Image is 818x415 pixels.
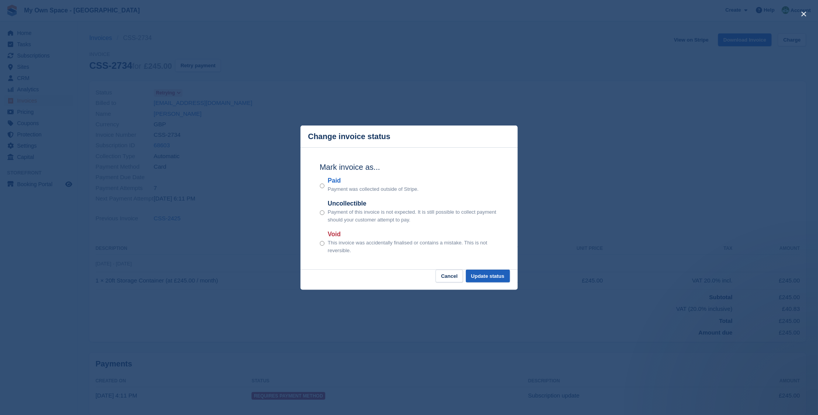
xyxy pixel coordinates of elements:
[328,208,498,223] p: Payment of this invoice is not expected. It is still possible to collect payment should your cust...
[328,176,419,185] label: Paid
[308,132,391,141] p: Change invoice status
[328,185,419,193] p: Payment was collected outside of Stripe.
[320,161,498,173] h2: Mark invoice as...
[436,270,463,282] button: Cancel
[328,199,498,208] label: Uncollectible
[798,8,810,20] button: close
[328,239,498,254] p: This invoice was accidentally finalised or contains a mistake. This is not reversible.
[328,230,498,239] label: Void
[466,270,510,282] button: Update status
